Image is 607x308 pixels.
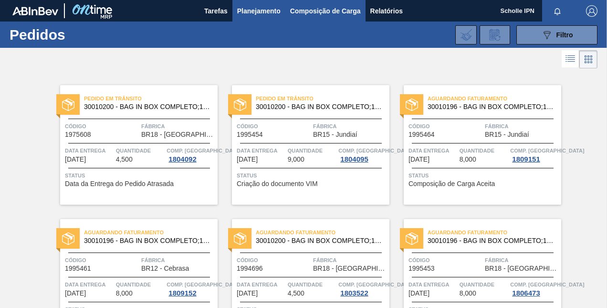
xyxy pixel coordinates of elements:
span: Tarefas [204,5,228,17]
button: Filtro [516,25,597,44]
a: statusAguardando Faturamento30010196 - BAG IN BOX COMPLETO;18L;NORMAL;;Código1995464FábricaBR15 -... [389,85,561,205]
a: statusPedido em Trânsito30010200 - BAG IN BOX COMPLETO;18L;DIET;;Código1975608FábricaBR18 - [GEOG... [46,85,218,205]
a: Comp. [GEOGRAPHIC_DATA]1806473 [510,280,559,297]
span: Data entrega [65,146,114,155]
span: Fábrica [313,121,387,131]
span: Data entrega [408,146,457,155]
div: 1809152 [167,289,198,297]
span: 28/08/2025 [65,290,86,297]
span: Quantidade [460,280,508,289]
span: 30010196 - BAG IN BOX COMPLETO;18L;NORMAL;; [428,103,554,110]
span: Fábrica [313,255,387,265]
span: Comp. Carga [510,280,584,289]
div: Visão em Lista [562,50,579,68]
span: 29/08/2025 [237,290,258,297]
span: BR18 - Pernambuco [141,131,215,138]
a: Comp. [GEOGRAPHIC_DATA]1809152 [167,280,215,297]
span: Comp. Carga [167,280,241,289]
div: 1804092 [167,155,198,163]
span: 9,000 [288,156,304,163]
span: 01/09/2025 [408,290,429,297]
span: 1994696 [237,265,263,272]
span: Comp. Carga [510,146,584,155]
span: Comp. Carga [167,146,241,155]
span: 30010200 - BAG IN BOX COMPLETO;18L;DIET;; [256,103,382,110]
img: status [406,232,418,245]
span: 30010200 - BAG IN BOX COMPLETO;18L;DIET;; [256,237,382,244]
span: 4,500 [288,290,304,297]
span: Quantidade [288,146,336,155]
img: status [234,232,246,245]
span: 1995464 [408,131,435,138]
span: Quantidade [116,146,165,155]
span: 26/08/2025 [408,156,429,163]
div: 1809151 [510,155,542,163]
span: Código [237,121,311,131]
span: 30010196 - BAG IN BOX COMPLETO;18L;NORMAL;; [84,237,210,244]
span: Código [237,255,311,265]
span: Código [408,121,482,131]
span: Aguardando Faturamento [84,228,218,237]
span: 12/08/2025 [237,156,258,163]
img: status [234,99,246,111]
span: BR15 - Jundiaí [313,131,357,138]
span: Data entrega [408,280,457,289]
span: 8,000 [116,290,133,297]
span: Fábrica [485,255,559,265]
a: Comp. [GEOGRAPHIC_DATA]1809151 [510,146,559,163]
span: BR15 - Jundiaí [485,131,529,138]
img: status [62,99,74,111]
span: Fábrica [485,121,559,131]
span: 1975608 [65,131,91,138]
a: Comp. [GEOGRAPHIC_DATA]1803522 [338,280,387,297]
span: Criação do documento VIM [237,180,318,187]
span: 1995453 [408,265,435,272]
span: Código [65,121,139,131]
span: Status [65,171,215,180]
a: Comp. [GEOGRAPHIC_DATA]1804092 [167,146,215,163]
span: Quantidade [460,146,508,155]
img: TNhmsLtSVTkK8tSr43FrP2fwEKptu5GPRR3wAAAABJRU5ErkJggg== [12,7,58,15]
span: Data da Entrega do Pedido Atrasada [65,180,174,187]
span: 30010196 - BAG IN BOX COMPLETO;18L;NORMAL;; [428,237,554,244]
div: Importar Negociações dos Pedidos [455,25,477,44]
span: BR12 - Cebrasa [141,265,189,272]
span: 4,500 [116,156,133,163]
span: Aguardando Faturamento [256,228,389,237]
span: Comp. Carga [338,146,412,155]
div: 1803522 [338,289,370,297]
span: Código [65,255,139,265]
span: Data entrega [237,146,285,155]
span: Comp. Carga [338,280,412,289]
span: Pedido em Trânsito [84,94,218,103]
span: Código [408,255,482,265]
button: Notificações [542,4,573,18]
img: Logout [586,5,597,17]
span: BR18 - Pernambuco [485,265,559,272]
span: Quantidade [116,280,165,289]
span: 8,000 [460,156,476,163]
span: 1995461 [65,265,91,272]
div: Solicitação de Revisão de Pedidos [480,25,510,44]
span: Status [237,171,387,180]
h1: Pedidos [10,29,141,40]
span: Fábrica [141,121,215,131]
span: Aguardando Faturamento [428,94,561,103]
span: BR18 - Pernambuco [313,265,387,272]
div: 1804095 [338,155,370,163]
span: 30010200 - BAG IN BOX COMPLETO;18L;DIET;; [84,103,210,110]
span: 1995454 [237,131,263,138]
span: Composição de Carga [290,5,361,17]
span: Aguardando Faturamento [428,228,561,237]
span: Pedido em Trânsito [256,94,389,103]
span: Data entrega [65,280,114,289]
span: Data entrega [237,280,285,289]
img: status [406,99,418,111]
span: Composição de Carga Aceita [408,180,495,187]
img: status [62,232,74,245]
span: 10/08/2025 [65,156,86,163]
span: Relatórios [370,5,403,17]
a: Comp. [GEOGRAPHIC_DATA]1804095 [338,146,387,163]
span: Planejamento [237,5,281,17]
span: Quantidade [288,280,336,289]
